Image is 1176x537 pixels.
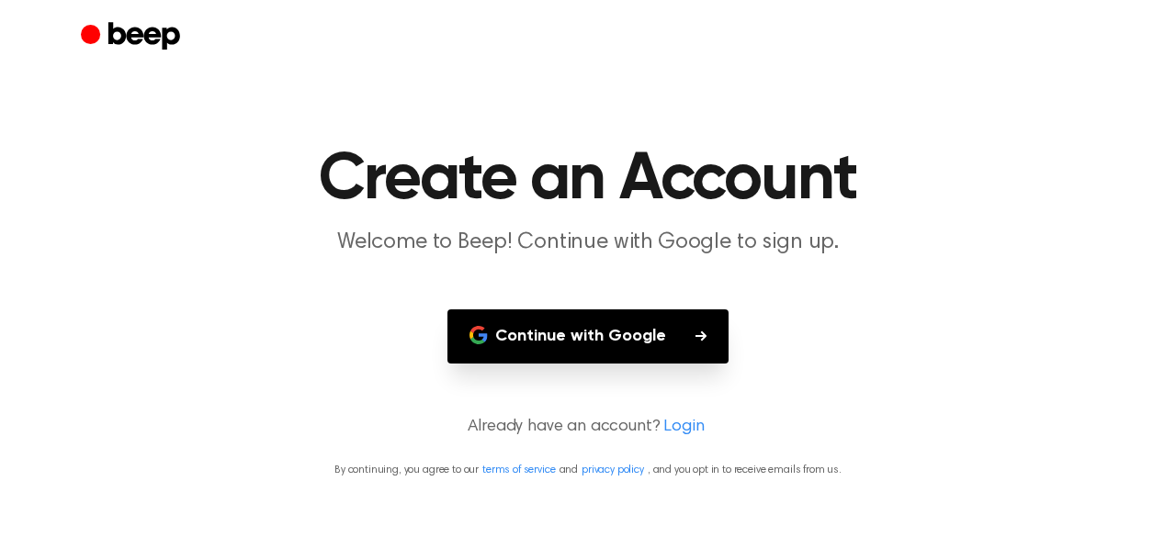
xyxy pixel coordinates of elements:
[663,415,704,440] a: Login
[22,462,1154,478] p: By continuing, you agree to our and , and you opt in to receive emails from us.
[582,464,644,475] a: privacy policy
[81,19,185,55] a: Beep
[235,228,941,258] p: Welcome to Beep! Continue with Google to sign up.
[118,147,1058,213] h1: Create an Account
[22,415,1154,440] p: Already have an account?
[482,464,555,475] a: terms of service
[447,309,729,364] button: Continue with Google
